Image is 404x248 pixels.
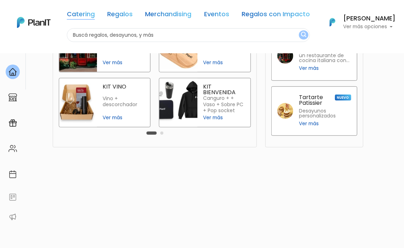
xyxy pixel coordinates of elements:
[57,42,71,56] img: user_04fe99587a33b9844688ac17b531be2b.png
[299,95,335,106] p: Tartarte Patissier
[242,11,310,20] a: Regalos con Impacto
[8,144,17,153] img: people-662611757002400ad9ed0e3c099ab2801c6687ba6c219adb57efc949bc21e19d.svg
[103,59,144,66] span: Ver más
[107,11,133,20] a: Regalos
[67,28,310,42] input: Buscá regalos, desayunos, y más
[8,170,17,179] img: calendar-87d922413cdce8b2cf7b7f5f62616a5cf9e4887200fb71536465627b3292af00.svg
[103,96,144,108] p: Vino + descorchador
[299,65,319,72] span: Ver más
[159,78,251,127] a: kit bienvenida KIT BIENVENIDA Canguro + + Vaso + Sobre PC + Pop socket Ver más
[103,114,144,121] span: Ver más
[146,132,157,135] button: Carousel Page 1 (Current Slide)
[25,65,118,88] p: Ya probaste PlanitGO? Vas a poder automatizarlas acciones de todo el año. Escribinos para saber más!
[8,119,17,127] img: campaigns-02234683943229c281be62815700db0a1741e53638e28bf9629b52c665b00959.svg
[67,11,95,20] a: Catering
[25,57,45,63] strong: PLAN IT
[203,114,245,121] span: Ver más
[120,106,134,114] i: send
[17,17,51,28] img: PlanIt Logo
[203,95,245,114] p: Canguro + + Vaso + Sobre PC + Pop socket
[160,78,197,127] img: kit bienvenida
[59,78,97,127] img: kit vino
[203,84,245,95] p: KIT BIENVENIDA
[110,54,120,64] i: keyboard_arrow_down
[299,120,319,127] span: Ver más
[299,109,351,119] p: Desayunos personalizados
[277,103,293,119] img: tartarte patissier
[37,107,108,114] span: ¡Escríbenos!
[301,32,306,38] img: search_button-432b6d5273f82d61273b3651a40e1bd1b912527efae98b1b7a1b2c0702e16a8d.svg
[8,68,17,76] img: home-e721727adea9d79c4d83392d1f703f7f8bce08238fde08b1acbfd93340b81755.svg
[271,31,357,81] a: Fellini NUEVO [PERSON_NAME] es un restaurante de cocina italiana con un ambiente cálido y auténti...
[8,213,17,221] img: partners-52edf745621dab592f3b2c58e3bca9d71375a7ef29c3b500c9f145b62cc070d4.svg
[59,78,151,127] a: kit vino KIT VINO Vino + descorchador Ver más
[71,42,85,56] span: J
[8,193,17,201] img: feedback-78b5a0c8f98aac82b08bfc38622c3050aee476f2c9584af64705fc4e61158814.svg
[203,59,245,66] span: Ver más
[103,84,144,90] p: KIT VINO
[325,14,340,30] img: PlanIt Logo
[18,49,125,94] div: PLAN IT Ya probaste PlanitGO? Vas a poder automatizarlas acciones de todo el año. Escribinos para...
[335,95,351,100] span: NUEVO
[160,132,163,135] button: Carousel Page 2
[277,48,293,64] img: fellini
[204,11,229,20] a: Eventos
[343,16,396,22] h6: [PERSON_NAME]
[108,106,120,114] i: insert_emoticon
[271,86,357,136] a: Tartarte Patissier NUEVO Desayunos personalizados Ver más
[64,35,78,49] img: user_d58e13f531133c46cb30575f4d864daf.jpeg
[8,93,17,102] img: marketplace-4ceaa7011d94191e9ded77b95e3339b90024bf715f7c57f8cf31f2d8c509eaba.svg
[18,42,125,56] div: J
[145,11,192,20] a: Merchandising
[145,129,165,137] div: Carousel Pagination
[299,48,351,63] p: [PERSON_NAME] es un restaurante de cocina italiana con un ambiente cálido y auténtico, ideal para...
[343,24,396,29] p: Ver más opciones
[321,13,396,31] button: PlanIt Logo [PERSON_NAME] Ver más opciones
